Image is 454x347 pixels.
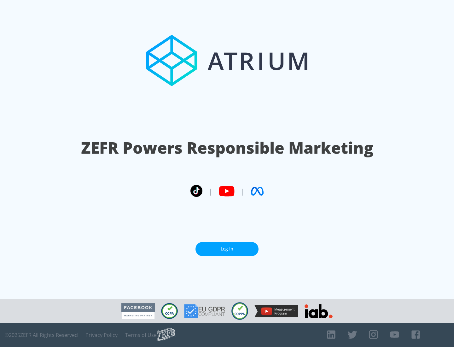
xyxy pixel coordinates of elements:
a: Privacy Policy [85,332,118,338]
img: IAB [305,304,333,318]
h1: ZEFR Powers Responsible Marketing [81,137,373,159]
img: YouTube Measurement Program [254,305,298,317]
span: | [241,186,245,196]
img: CCPA Compliant [161,303,178,319]
img: COPPA Compliant [231,302,248,320]
span: | [209,186,212,196]
a: Terms of Use [125,332,157,338]
img: GDPR Compliant [184,304,225,318]
a: Log In [195,242,259,256]
img: Facebook Marketing Partner [121,303,155,319]
span: © 2025 ZEFR All Rights Reserved [5,332,78,338]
